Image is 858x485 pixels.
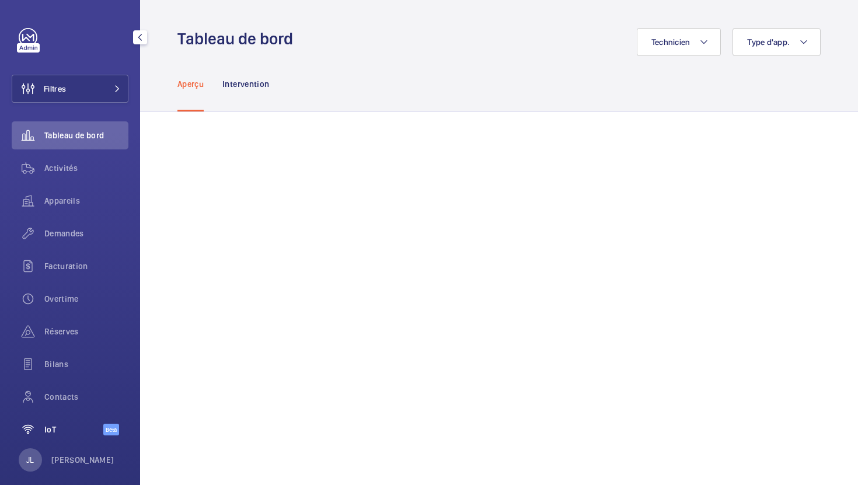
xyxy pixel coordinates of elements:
[44,293,128,305] span: Overtime
[44,424,103,435] span: IoT
[44,130,128,141] span: Tableau de bord
[637,28,721,56] button: Technicien
[12,75,128,103] button: Filtres
[44,326,128,337] span: Réserves
[44,83,66,95] span: Filtres
[747,37,790,47] span: Type d'app.
[44,391,128,403] span: Contacts
[44,162,128,174] span: Activités
[177,28,300,50] h1: Tableau de bord
[44,195,128,207] span: Appareils
[44,358,128,370] span: Bilans
[103,424,119,435] span: Beta
[222,78,269,90] p: Intervention
[44,228,128,239] span: Demandes
[51,454,114,466] p: [PERSON_NAME]
[26,454,34,466] p: JL
[733,28,821,56] button: Type d'app.
[651,37,690,47] span: Technicien
[44,260,128,272] span: Facturation
[177,78,204,90] p: Aperçu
